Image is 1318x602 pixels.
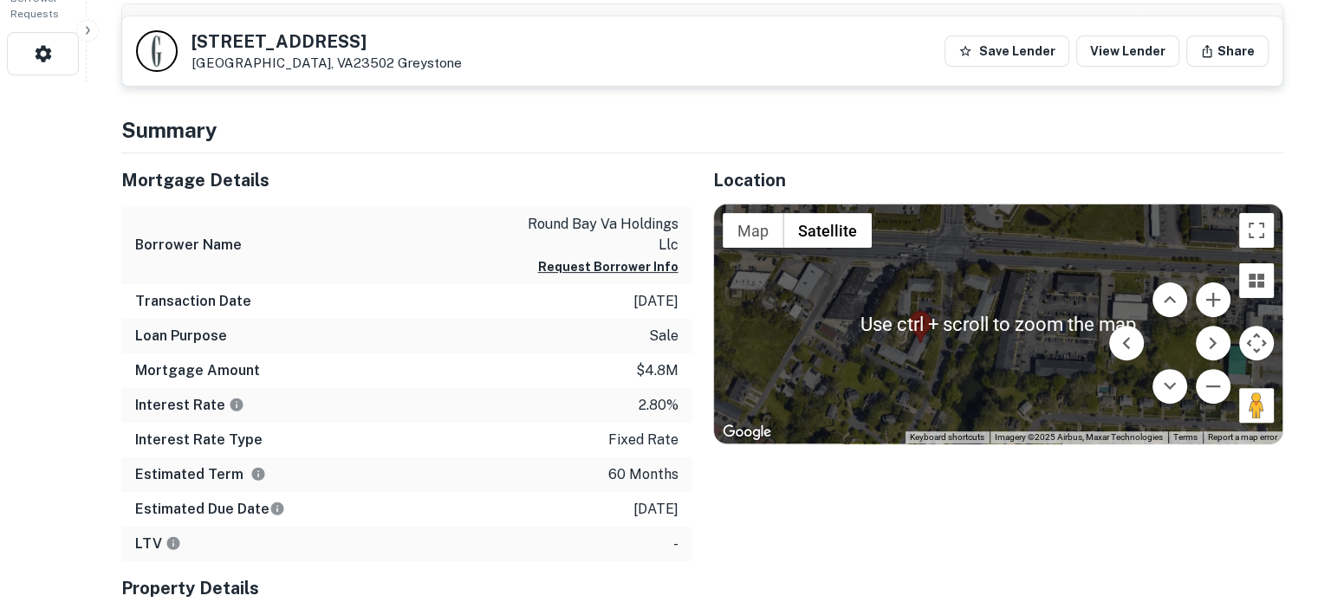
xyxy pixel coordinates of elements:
p: - [673,534,678,554]
button: Keyboard shortcuts [910,431,984,443]
h6: LTV [135,534,181,554]
th: Mortgage Amount [894,4,1140,42]
iframe: Chat Widget [1231,463,1318,547]
button: Zoom in [1196,282,1230,317]
button: Tilt map [1239,263,1274,298]
button: Move right [1196,326,1230,360]
p: 2.80% [639,395,678,416]
button: Move down [1152,369,1187,404]
th: Buyer Name [361,4,535,42]
p: round bay va holdings llc [523,214,678,256]
h5: Location [713,167,1284,193]
h6: Borrower Name [135,235,242,256]
h6: Transaction Date [135,291,251,312]
svg: Term is based on a standard schedule for this type of loan. [250,466,266,482]
h6: Mortgage Amount [135,360,260,381]
button: Zoom out [1196,369,1230,404]
h6: Interest Rate Type [135,430,263,450]
th: Sale Amount [711,4,894,42]
span: Imagery ©2025 Airbus, Maxar Technologies [995,432,1163,442]
h5: Property Details [121,575,692,601]
p: fixed rate [608,430,678,450]
h6: Estimated Due Date [135,499,285,520]
th: Transaction Date [122,4,361,42]
button: Request Borrower Info [538,256,678,277]
svg: Estimate is based on a standard schedule for this type of loan. [269,501,285,516]
p: [DATE] [633,499,678,520]
button: Drag Pegman onto the map to open Street View [1239,388,1274,423]
button: Save Lender [945,36,1069,67]
button: Show satellite imagery [783,213,872,248]
h5: [STREET_ADDRESS] [192,33,462,50]
button: Map camera controls [1239,326,1274,360]
a: Greystone [398,55,462,70]
a: View Lender [1076,36,1179,67]
h4: Summary [121,114,1283,146]
button: Move left [1109,326,1144,360]
svg: LTVs displayed on the website are for informational purposes only and may be reported incorrectly... [166,535,181,551]
p: [DATE] [633,291,678,312]
p: $4.8m [636,360,678,381]
button: Show street map [723,213,783,248]
p: [GEOGRAPHIC_DATA], VA23502 [192,55,462,71]
svg: The interest rates displayed on the website are for informational purposes only and may be report... [229,397,244,412]
th: Seller Name [536,4,711,42]
a: Report a map error [1208,432,1277,442]
p: 60 months [608,464,678,485]
h5: Mortgage Details [121,167,692,193]
button: Move up [1152,282,1187,317]
p: sale [649,326,678,346]
button: Share [1186,36,1269,67]
a: Open this area in Google Maps (opens a new window) [718,421,776,443]
button: Toggle fullscreen view [1239,213,1274,248]
h6: Loan Purpose [135,326,227,346]
a: Terms [1173,432,1198,442]
h6: Interest Rate [135,395,244,416]
img: Google [718,421,776,443]
h6: Estimated Term [135,464,266,485]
